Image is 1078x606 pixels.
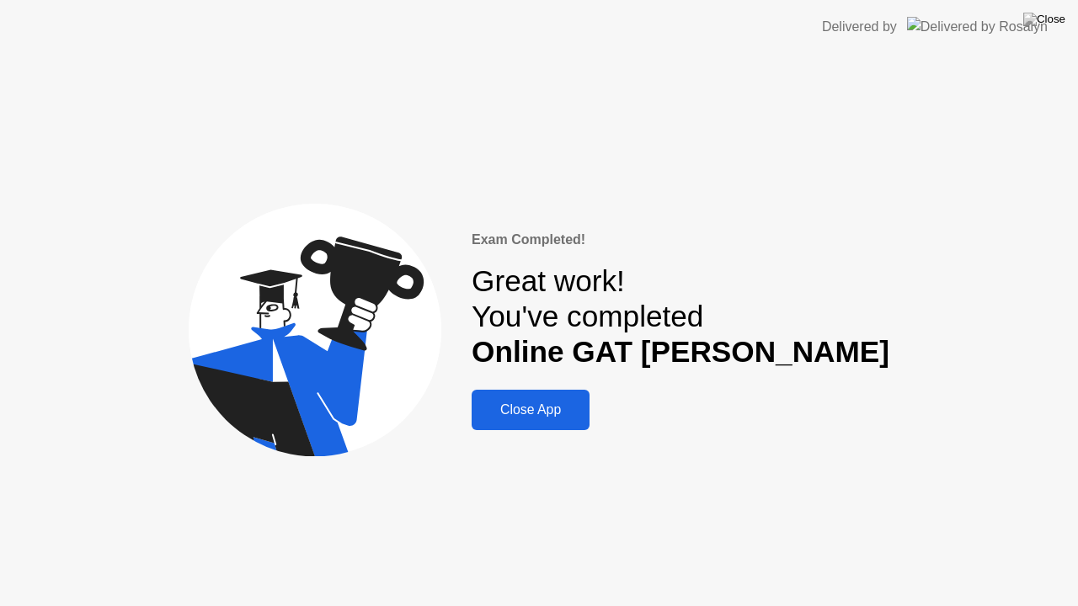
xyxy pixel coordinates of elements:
div: Exam Completed! [472,230,889,250]
button: Close App [472,390,590,430]
div: Close App [477,402,584,417]
div: Great work! You've completed [472,263,889,370]
img: Delivered by Rosalyn [907,17,1048,36]
div: Delivered by [822,17,897,37]
b: Online GAT [PERSON_NAME] [472,335,889,368]
img: Close [1023,13,1065,26]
